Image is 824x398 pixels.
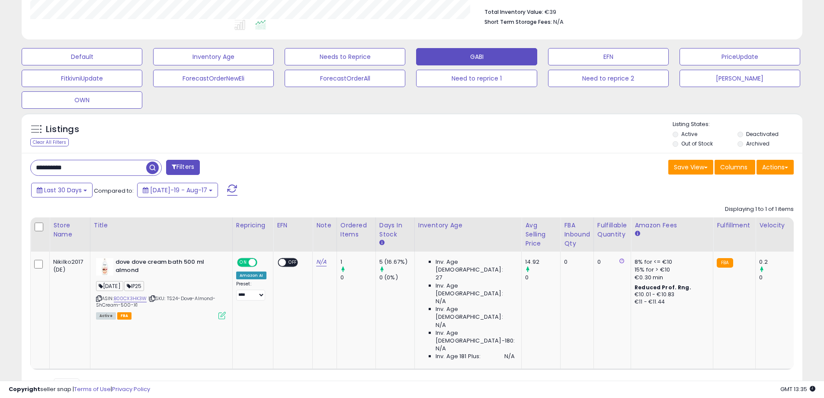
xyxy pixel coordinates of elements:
span: Inv. Age [DEMOGRAPHIC_DATA]: [436,258,515,274]
button: PriceUpdate [680,48,800,65]
span: 27 [436,274,442,282]
div: Ordered Items [340,221,372,239]
button: ForecastOrderAll [285,70,405,87]
div: €10.01 - €10.83 [635,291,706,298]
label: Out of Stock [681,140,713,147]
small: Amazon Fees. [635,230,640,238]
button: EFN [548,48,669,65]
div: Clear All Filters [30,138,69,146]
b: Total Inventory Value: [484,8,543,16]
div: Fulfillable Quantity [597,221,627,239]
a: Privacy Policy [112,385,150,393]
div: 5 (16.67%) [379,258,414,266]
button: Need to reprice 1 [416,70,537,87]
button: Default [22,48,142,65]
div: FBA inbound Qty [564,221,590,248]
div: 14.92 [525,258,560,266]
div: 0.2 [759,258,794,266]
span: Columns [720,163,747,171]
b: Reduced Prof. Rng. [635,284,691,291]
div: seller snap | | [9,385,150,394]
a: Terms of Use [74,385,111,393]
span: Inv. Age [DEMOGRAPHIC_DATA]-180: [436,329,515,345]
span: N/A [436,298,446,305]
button: FitkivniUpdate [22,70,142,87]
div: 0 (0%) [379,274,414,282]
button: Save View [668,160,713,175]
span: [DATE] [96,281,123,291]
div: Inventory Age [418,221,518,230]
span: ON [238,259,249,266]
div: 0 [340,274,375,282]
div: 0 [525,274,560,282]
span: IP25 [124,281,144,291]
span: N/A [436,345,446,353]
h5: Listings [46,123,79,136]
span: | SKU: TS24-Dove-Almond-ShCream-500-X1 [96,295,216,308]
div: Nikilko2017 (DE) [53,258,83,274]
label: Active [681,130,697,138]
div: Repricing [236,221,269,230]
span: N/A [553,18,564,26]
button: [PERSON_NAME] [680,70,800,87]
span: Inv. Age [DEMOGRAPHIC_DATA]: [436,282,515,298]
div: €11 - €11.44 [635,298,706,306]
div: 8% for <= €10 [635,258,706,266]
span: All listings currently available for purchase on Amazon [96,312,116,320]
button: Columns [715,160,755,175]
div: Velocity [759,221,791,230]
img: 31eUElDgdkL._SL40_.jpg [96,258,113,275]
button: ForecastOrderNewEli [153,70,274,87]
button: [DATE]-19 - Aug-17 [137,183,218,197]
strong: Copyright [9,385,40,393]
button: Needs to Reprice [285,48,405,65]
small: Days In Stock. [379,239,385,247]
li: €39 [484,6,787,16]
span: N/A [436,321,446,329]
div: Title [94,221,229,230]
b: dove dove cream bath 500 ml almond [115,258,221,276]
label: Archived [746,140,769,147]
div: 0 [759,274,794,282]
label: Deactivated [746,130,779,138]
p: Listing States: [673,120,802,129]
div: 0 [564,258,587,266]
div: 0 [597,258,624,266]
div: Note [316,221,333,230]
span: Inv. Age [DEMOGRAPHIC_DATA]: [436,305,515,321]
span: Inv. Age 181 Plus: [436,353,481,360]
div: EFN [277,221,309,230]
div: Displaying 1 to 1 of 1 items [725,205,794,214]
button: Filters [166,160,200,175]
span: FBA [117,312,132,320]
span: [DATE]-19 - Aug-17 [150,186,207,194]
small: FBA [717,258,733,268]
div: Amazon Fees [635,221,709,230]
button: OWN [22,91,142,109]
span: Last 30 Days [44,186,82,194]
span: 2025-09-17 13:35 GMT [780,385,815,393]
div: Amazon AI [236,272,266,279]
button: Last 30 Days [31,183,93,197]
div: ASIN: [96,258,226,318]
div: 1 [340,258,375,266]
div: Avg Selling Price [525,221,557,248]
a: N/A [316,258,327,266]
span: OFF [286,259,300,266]
div: Fulfillment [717,221,752,230]
button: Need to reprice 2 [548,70,669,87]
div: €0.30 min [635,274,706,282]
div: Days In Stock [379,221,411,239]
button: Actions [757,160,794,175]
span: Compared to: [94,187,134,195]
button: GABI [416,48,537,65]
b: Short Term Storage Fees: [484,18,552,26]
span: N/A [504,353,515,360]
button: Inventory Age [153,48,274,65]
div: Store Name [53,221,87,239]
a: B00CX3HK3W [114,295,147,302]
div: Preset: [236,281,266,301]
span: OFF [256,259,269,266]
div: 15% for > €10 [635,266,706,274]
